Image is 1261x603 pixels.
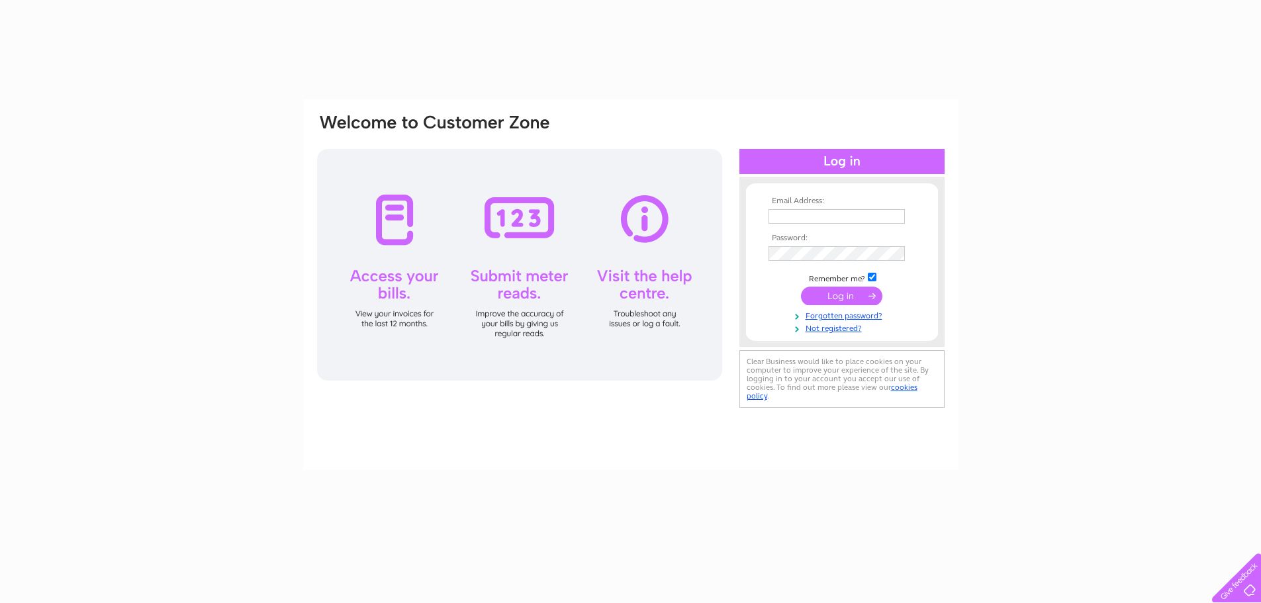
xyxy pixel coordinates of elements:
a: Forgotten password? [769,308,919,321]
th: Email Address: [765,197,919,206]
td: Remember me? [765,271,919,284]
a: cookies policy [747,383,917,400]
th: Password: [765,234,919,243]
input: Submit [801,287,882,305]
a: Not registered? [769,321,919,334]
div: Clear Business would like to place cookies on your computer to improve your experience of the sit... [739,350,945,408]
